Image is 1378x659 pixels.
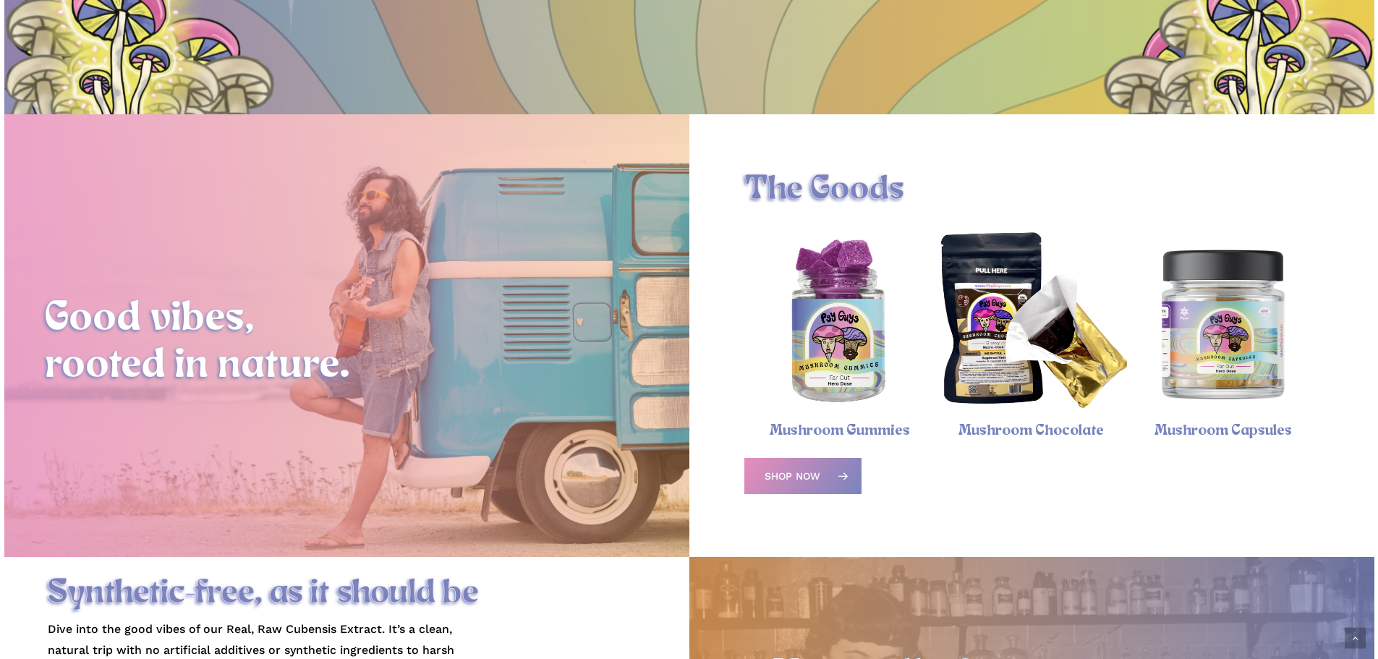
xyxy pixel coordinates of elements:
[770,422,910,439] a: Mushroom Gummies
[1345,628,1366,649] a: Back to top
[744,228,936,420] a: Psychedelic Mushroom Gummies
[936,228,1128,420] img: Psy Guys mushroom chocolate bar packaging and unwrapped bar
[765,469,820,483] span: Shop Now
[744,170,1319,211] h1: The Goods
[744,228,936,420] img: Blackberry hero dose magic mushroom gummies in a PsyGuys branded jar
[936,228,1128,420] a: Magic Mushroom Chocolate Bar
[1127,228,1319,420] a: Magic Mushroom Capsules
[48,575,479,612] span: Synthetic-free, as it should be
[45,296,647,390] h2: Good vibes, rooted in nature.
[958,422,1104,439] a: Mushroom Chocolate
[744,458,862,494] a: Shop Now
[1127,228,1319,420] img: Psy Guys Mushroom Capsules, Hero Dose bottle
[1154,422,1292,439] a: Mushroom Capsules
